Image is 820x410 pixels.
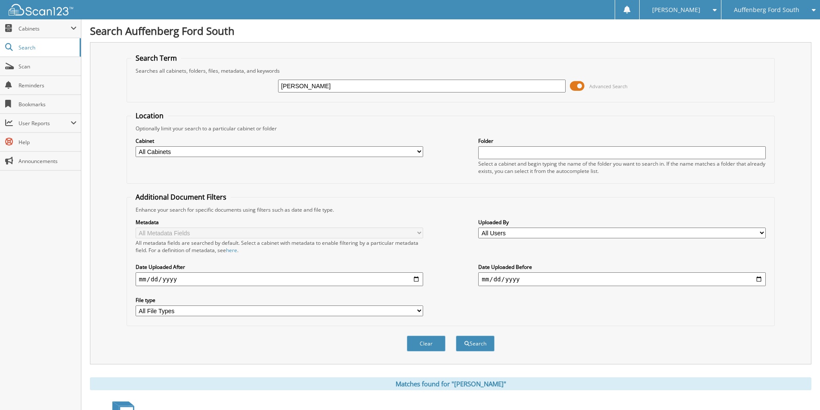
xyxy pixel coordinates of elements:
[131,53,181,63] legend: Search Term
[9,4,73,15] img: scan123-logo-white.svg
[478,272,766,286] input: end
[90,24,811,38] h1: Search Auffenberg Ford South
[407,336,446,351] button: Clear
[19,82,77,89] span: Reminders
[136,137,423,145] label: Cabinet
[90,377,811,390] div: Matches found for "[PERSON_NAME]"
[136,272,423,286] input: start
[19,157,77,165] span: Announcements
[589,83,628,89] span: Advanced Search
[131,206,770,213] div: Enhance your search for specific documents using filters such as date and file type.
[19,101,77,108] span: Bookmarks
[136,239,423,254] div: All metadata fields are searched by default. Select a cabinet with metadata to enable filtering b...
[478,160,766,175] div: Select a cabinet and begin typing the name of the folder you want to search in. If the name match...
[456,336,495,351] button: Search
[136,219,423,226] label: Metadata
[19,63,77,70] span: Scan
[478,219,766,226] label: Uploaded By
[131,111,168,120] legend: Location
[131,192,231,202] legend: Additional Document Filters
[19,120,71,127] span: User Reports
[19,25,71,32] span: Cabinets
[478,263,766,271] label: Date Uploaded Before
[136,296,423,304] label: File type
[734,7,799,12] span: Auffenberg Ford South
[226,247,237,254] a: here
[478,137,766,145] label: Folder
[652,7,700,12] span: [PERSON_NAME]
[136,263,423,271] label: Date Uploaded After
[19,44,75,51] span: Search
[131,67,770,74] div: Searches all cabinets, folders, files, metadata, and keywords
[19,139,77,146] span: Help
[131,125,770,132] div: Optionally limit your search to a particular cabinet or folder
